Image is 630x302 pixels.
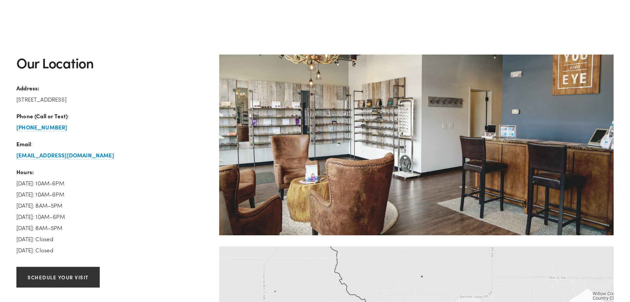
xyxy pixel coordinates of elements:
p: : [16,138,208,161]
a: [PHONE_NUMBER] [16,124,67,131]
p: [DATE]: 10AM-6PM [DATE]: 10AM-6PM [DATE]: 8AM–5PM [DATE]: 10AM–6PM [DATE]: 8AM–5PM [DATE]: Closed... [16,166,208,256]
p: [STREET_ADDRESS] [16,82,208,105]
strong: Address: [16,84,39,92]
strong: Phone (Call or Text) [16,112,68,120]
a: Schedule your visit [16,267,100,288]
p: : [16,110,208,133]
strong: Hours: [16,168,34,175]
h2: Our Location [16,55,208,71]
img: you-and-eye-front-lobby.jpg [219,55,614,235]
strong: Email [16,140,31,148]
a: [EMAIL_ADDRESS][DOMAIN_NAME] [16,151,114,159]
